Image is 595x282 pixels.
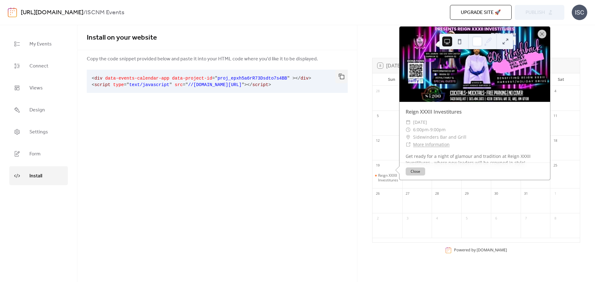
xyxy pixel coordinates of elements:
[493,190,500,197] div: 30
[413,126,429,133] span: 6:00pm
[9,78,68,97] a: Views
[185,82,188,87] span: "
[9,56,68,75] a: Connect
[9,166,68,185] a: Install
[552,88,559,95] div: 4
[268,82,271,87] span: >
[92,82,95,87] span: <
[9,144,68,163] a: Form
[309,76,311,81] span: >
[406,167,425,175] button: Close
[126,82,129,87] span: "
[374,190,381,197] div: 26
[29,39,52,49] span: My Events
[29,171,42,181] span: Install
[124,82,127,87] span: =
[172,76,212,81] span: data-project-id
[252,82,268,87] span: script
[95,76,103,81] span: div
[374,137,381,144] div: 12
[87,31,157,45] span: Install on your website
[374,88,381,95] div: 28
[374,162,381,169] div: 19
[404,215,411,222] div: 3
[83,7,86,19] b: /
[8,7,17,17] img: logo
[29,61,48,71] span: Connect
[183,82,186,87] span: =
[552,215,559,222] div: 8
[372,173,402,183] div: Reign XXXII Investitures
[399,153,550,166] div: Get ready for a night of glamour and tradition at Reign XXXII Investitures - where new leaders wi...
[572,5,587,20] div: ISC
[374,113,381,119] div: 5
[430,126,446,133] span: 9:00pm
[406,133,411,141] div: ​
[301,76,309,81] span: div
[378,173,400,183] div: Reign XXXII Investitures
[413,141,450,147] a: More Information
[9,122,68,141] a: Settings
[295,76,300,81] span: </
[218,76,287,81] span: proj_epxh5a6rR73Dsdto7s4BB
[175,82,183,87] span: src
[434,215,440,222] div: 4
[406,108,462,115] a: Reign XXXII Investitures
[293,76,295,81] span: >
[86,7,124,19] b: ISCNM Events
[461,9,501,16] span: Upgrade site 🚀
[547,73,575,86] div: Sat
[29,83,43,93] span: Views
[244,82,247,87] span: >
[9,100,68,119] a: Design
[29,127,48,137] span: Settings
[169,82,172,87] span: "
[374,215,381,222] div: 2
[450,5,512,20] button: Upgrade site 🚀
[9,34,68,53] a: My Events
[247,82,252,87] span: </
[413,133,466,141] span: Sidewinders Bar and Grill
[87,55,318,63] span: Copy the code snippet provided below and paste it into your HTML code where you'd like it to be d...
[522,190,529,197] div: 31
[463,190,470,197] div: 29
[406,141,411,148] div: ​
[493,215,500,222] div: 6
[404,190,411,197] div: 27
[463,215,470,222] div: 5
[212,76,215,81] span: =
[434,190,440,197] div: 28
[477,248,507,253] a: [DOMAIN_NAME]
[522,215,529,222] div: 7
[406,119,411,126] div: ​
[552,137,559,144] div: 18
[413,119,427,126] span: [DATE]
[287,76,290,81] span: "
[92,76,95,81] span: <
[29,105,45,115] span: Design
[552,190,559,197] div: 1
[105,76,169,81] span: data-events-calendar-app
[552,113,559,119] div: 11
[406,126,411,133] div: ​
[129,82,170,87] span: text/javascript
[454,248,507,253] div: Powered by
[215,76,218,81] span: "
[95,82,111,87] span: script
[242,82,245,87] span: "
[29,149,41,159] span: Form
[377,73,406,86] div: Sun
[21,7,83,19] a: [URL][DOMAIN_NAME]
[552,162,559,169] div: 25
[188,82,242,87] span: //[DOMAIN_NAME][URL]
[429,126,430,133] span: -
[113,82,124,87] span: type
